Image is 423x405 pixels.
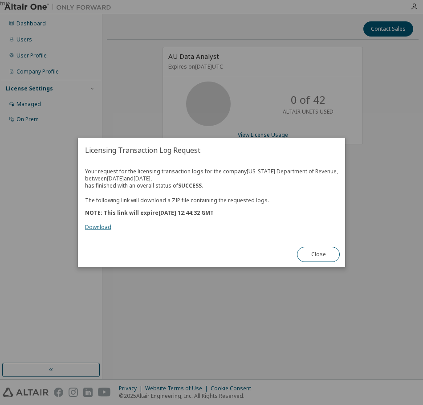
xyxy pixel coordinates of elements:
h2: Licensing Transaction Log Request [78,138,345,163]
a: Download [85,223,111,231]
b: NOTE: This link will expire [DATE] 12:44:32 GMT [85,209,214,217]
div: Your request for the licensing transaction logs for the company [US_STATE] Department of Revenue ... [85,168,338,231]
p: The following link will download a ZIP file containing the requested logs. [85,196,338,204]
button: Close [297,247,340,262]
b: SUCCESS [178,182,202,189]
